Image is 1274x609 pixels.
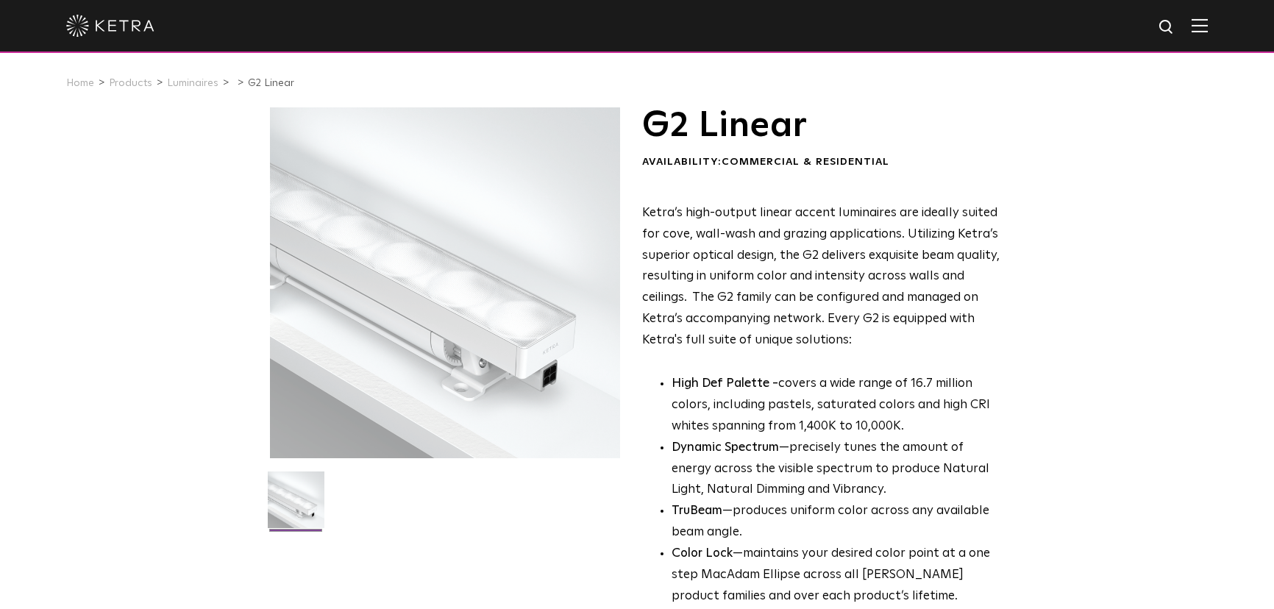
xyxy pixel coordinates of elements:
span: Commercial & Residential [722,157,889,167]
a: Home [66,78,94,88]
img: search icon [1158,18,1176,37]
strong: TruBeam [672,505,722,517]
li: —precisely tunes the amount of energy across the visible spectrum to produce Natural Light, Natur... [672,438,1000,502]
img: G2-Linear-2021-Web-Square [268,471,324,539]
h1: G2 Linear [642,107,1000,144]
li: —maintains your desired color point at a one step MacAdam Ellipse across all [PERSON_NAME] produc... [672,544,1000,608]
strong: Dynamic Spectrum [672,441,779,454]
strong: High Def Palette - [672,377,778,390]
img: ketra-logo-2019-white [66,15,154,37]
a: G2 Linear [248,78,294,88]
li: —produces uniform color across any available beam angle. [672,501,1000,544]
p: covers a wide range of 16.7 million colors, including pastels, saturated colors and high CRI whit... [672,374,1000,438]
strong: Color Lock [672,547,733,560]
p: Ketra’s high-output linear accent luminaires are ideally suited for cove, wall-wash and grazing a... [642,203,1000,352]
div: Availability: [642,155,1000,170]
a: Luminaires [167,78,218,88]
img: Hamburger%20Nav.svg [1192,18,1208,32]
a: Products [109,78,152,88]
